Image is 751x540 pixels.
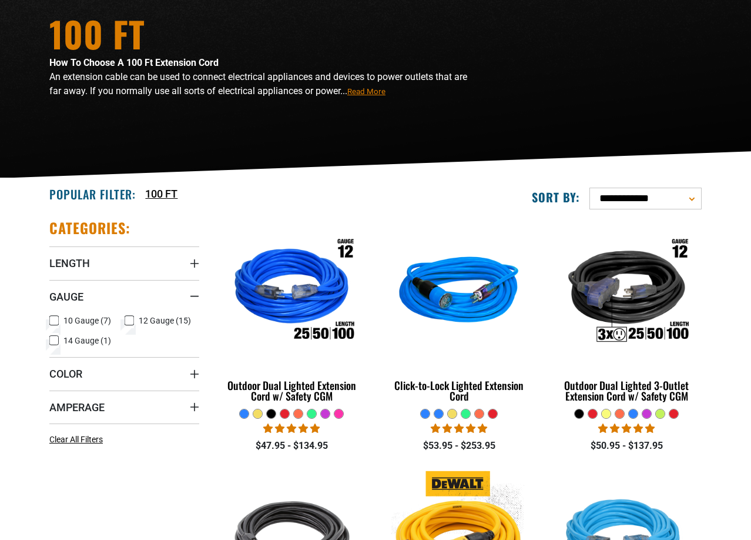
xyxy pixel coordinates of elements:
[552,380,702,401] div: Outdoor Dual Lighted 3-Outlet Extension Cord w/ Safety CGM
[49,434,108,446] a: Clear All Filters
[49,391,199,424] summary: Amperage
[145,186,177,202] a: 100 FT
[49,57,219,68] strong: How To Choose A 100 Ft Extension Cord
[263,423,320,434] span: 4.81 stars
[49,357,199,390] summary: Color
[552,225,700,360] img: Outdoor Dual Lighted 3-Outlet Extension Cord w/ Safety CGM
[217,219,367,408] a: Outdoor Dual Lighted Extension Cord w/ Safety CGM Outdoor Dual Lighted Extension Cord w/ Safety CGM
[217,380,367,401] div: Outdoor Dual Lighted Extension Cord w/ Safety CGM
[49,246,199,279] summary: Length
[49,401,105,414] span: Amperage
[431,423,487,434] span: 4.87 stars
[49,280,199,313] summary: Gauge
[552,439,702,453] div: $50.95 - $137.95
[63,336,111,345] span: 14 Gauge (1)
[384,439,534,453] div: $53.95 - $253.95
[49,256,90,270] span: Length
[63,316,111,325] span: 10 Gauge (7)
[218,225,366,360] img: Outdoor Dual Lighted Extension Cord w/ Safety CGM
[598,423,655,434] span: 4.80 stars
[385,225,533,360] img: blue
[49,186,136,202] h2: Popular Filter:
[49,16,478,51] h1: 100 FT
[49,435,103,444] span: Clear All Filters
[49,290,83,304] span: Gauge
[49,219,130,237] h2: Categories:
[139,316,191,325] span: 12 Gauge (15)
[49,367,82,381] span: Color
[552,219,702,408] a: Outdoor Dual Lighted 3-Outlet Extension Cord w/ Safety CGM Outdoor Dual Lighted 3-Outlet Extensio...
[347,87,385,96] span: Read More
[384,219,534,408] a: blue Click-to-Lock Lighted Extension Cord
[532,189,580,205] label: Sort by:
[217,439,367,453] div: $47.95 - $134.95
[49,70,478,98] p: An extension cable can be used to connect electrical appliances and devices to power outlets that...
[384,380,534,401] div: Click-to-Lock Lighted Extension Cord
